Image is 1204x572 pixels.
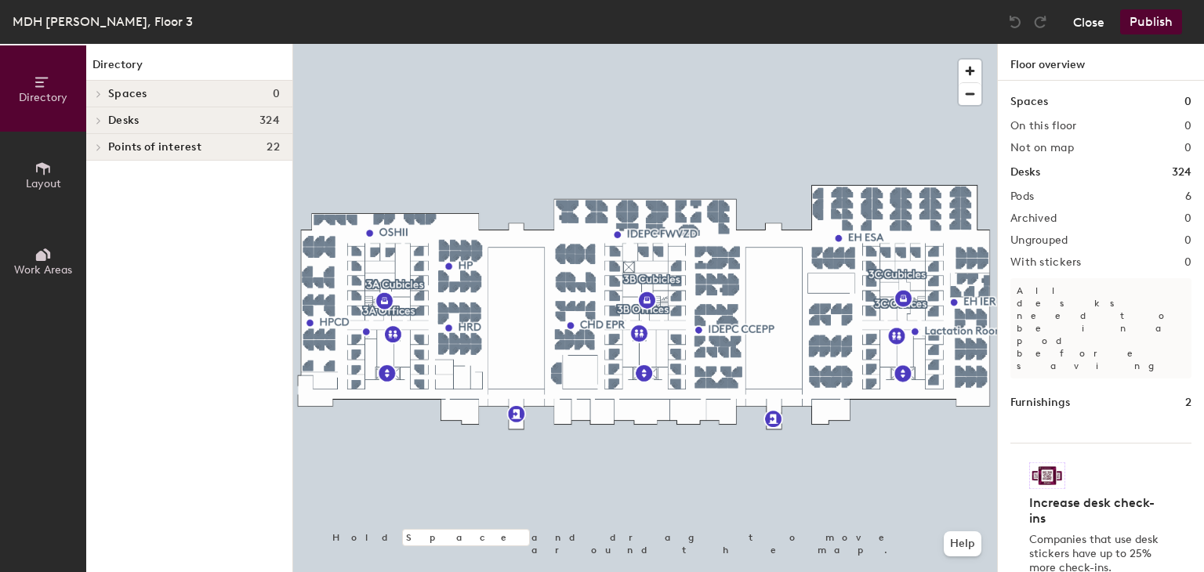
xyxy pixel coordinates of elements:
[1184,142,1191,154] h2: 0
[1010,120,1077,132] h2: On this floor
[86,56,292,81] h1: Directory
[1185,190,1191,203] h2: 6
[1172,164,1191,181] h1: 324
[1029,495,1163,527] h4: Increase desk check-ins
[273,88,280,100] span: 0
[1184,234,1191,247] h2: 0
[259,114,280,127] span: 324
[1010,142,1074,154] h2: Not on map
[108,88,147,100] span: Spaces
[944,531,981,556] button: Help
[1010,256,1082,269] h2: With stickers
[1184,212,1191,225] h2: 0
[998,44,1204,81] h1: Floor overview
[1010,93,1048,110] h1: Spaces
[1073,9,1104,34] button: Close
[108,141,201,154] span: Points of interest
[14,263,72,277] span: Work Areas
[1007,14,1023,30] img: Undo
[1185,394,1191,411] h1: 2
[26,177,61,190] span: Layout
[1184,93,1191,110] h1: 0
[1010,164,1040,181] h1: Desks
[1010,278,1191,378] p: All desks need to be in a pod before saving
[108,114,139,127] span: Desks
[19,91,67,104] span: Directory
[1029,462,1065,489] img: Sticker logo
[1032,14,1048,30] img: Redo
[13,12,193,31] div: MDH [PERSON_NAME], Floor 3
[1010,234,1068,247] h2: Ungrouped
[1184,256,1191,269] h2: 0
[1010,190,1034,203] h2: Pods
[267,141,280,154] span: 22
[1010,212,1057,225] h2: Archived
[1184,120,1191,132] h2: 0
[1010,394,1070,411] h1: Furnishings
[1120,9,1182,34] button: Publish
